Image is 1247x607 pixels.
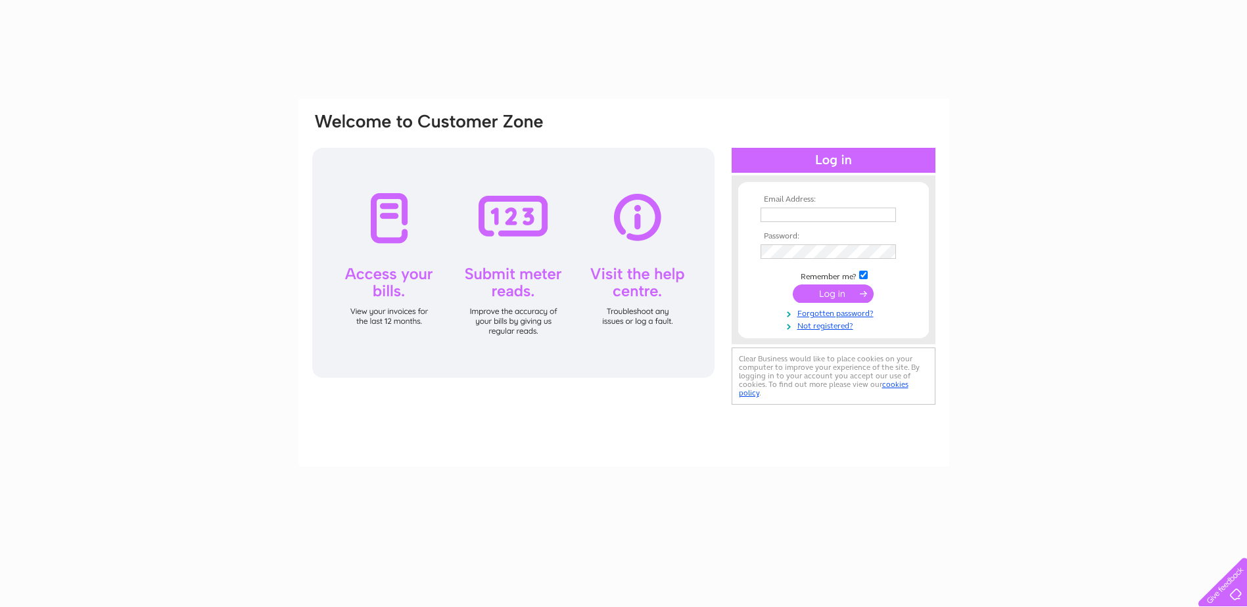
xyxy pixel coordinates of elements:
[761,319,910,331] a: Not registered?
[739,380,908,397] a: cookies policy
[761,306,910,319] a: Forgotten password?
[757,232,910,241] th: Password:
[757,195,910,204] th: Email Address:
[757,269,910,282] td: Remember me?
[732,348,935,405] div: Clear Business would like to place cookies on your computer to improve your experience of the sit...
[793,284,874,303] input: Submit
